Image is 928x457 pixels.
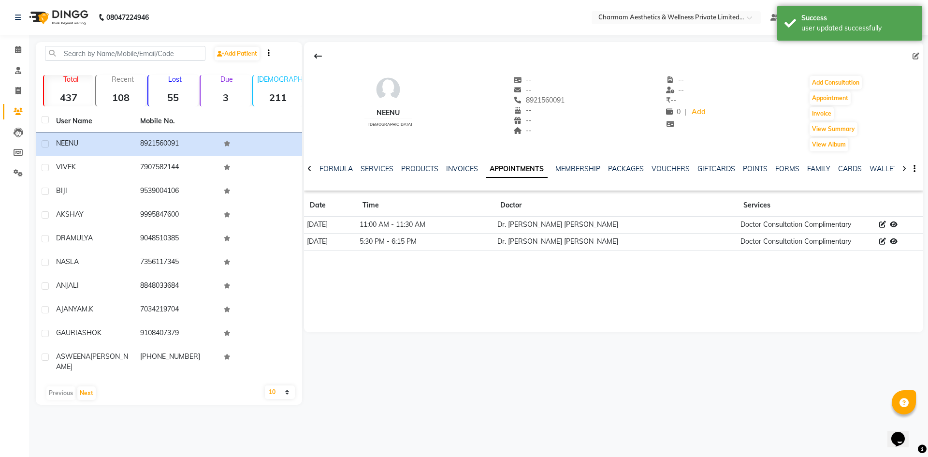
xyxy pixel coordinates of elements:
[690,105,707,119] a: Add
[134,204,218,227] td: 9995847600
[56,305,82,313] span: AJANYA
[56,139,78,147] span: NEENU
[134,110,218,133] th: Mobile No.
[514,96,565,104] span: 8921560091
[257,75,303,84] p: [DEMOGRAPHIC_DATA]
[738,194,876,217] th: Services
[106,4,149,31] b: 08047224946
[304,194,357,217] th: Date
[82,305,93,313] span: M.K
[801,13,915,23] div: Success
[838,164,862,173] a: CARDS
[134,275,218,298] td: 8848033684
[56,352,90,361] span: ASWEENA
[738,217,876,234] td: Doctor Consultation Complimentary
[361,164,393,173] a: SERVICES
[666,86,684,94] span: --
[684,107,686,117] span: |
[134,133,218,156] td: 8921560091
[697,164,735,173] a: GIFTCARDS
[66,234,93,242] span: AMULYA
[50,110,134,133] th: User Name
[801,23,915,33] div: user updated successfully
[56,186,67,195] span: BIJI
[134,322,218,346] td: 9108407379
[357,233,494,250] td: 5:30 PM - 6:15 PM
[56,281,79,290] span: ANJALI
[134,298,218,322] td: 7034219704
[304,217,357,234] td: [DATE]
[810,138,848,151] button: View Album
[308,47,328,65] div: Back to Client
[870,164,897,173] a: WALLET
[368,122,412,127] span: [DEMOGRAPHIC_DATA]
[48,75,93,84] p: Total
[134,180,218,204] td: 9539004106
[201,91,250,103] strong: 3
[738,233,876,250] td: Doctor Consultation Complimentary
[364,108,412,118] div: NEENU
[666,96,676,104] span: --
[203,75,250,84] p: Due
[555,164,600,173] a: MEMBERSHIP
[743,164,768,173] a: POINTS
[134,227,218,251] td: 9048510385
[134,156,218,180] td: 7907582144
[887,418,918,447] iframe: chat widget
[319,164,353,173] a: FORMULA
[44,91,93,103] strong: 437
[100,75,145,84] p: Recent
[514,75,532,84] span: --
[45,46,205,61] input: Search by Name/Mobile/Email/Code
[401,164,438,173] a: PRODUCTS
[446,164,478,173] a: INVOICES
[666,75,684,84] span: --
[56,328,77,337] span: GAURI
[810,122,857,136] button: View Summary
[494,194,738,217] th: Doctor
[775,164,799,173] a: FORMS
[56,257,79,266] span: NASLA
[652,164,690,173] a: VOUCHERS
[374,75,403,104] img: avatar
[514,86,532,94] span: --
[77,386,96,400] button: Next
[56,162,76,171] span: VIVEK
[514,106,532,115] span: --
[608,164,644,173] a: PACKAGES
[134,251,218,275] td: 7356117345
[810,76,862,89] button: Add Consultation
[810,91,851,105] button: Appointment
[96,91,145,103] strong: 108
[666,96,670,104] span: ₹
[148,91,198,103] strong: 55
[357,194,494,217] th: Time
[514,116,532,125] span: --
[56,352,128,371] span: [PERSON_NAME]
[253,91,303,103] strong: 211
[304,233,357,250] td: [DATE]
[77,328,101,337] span: ASHOK
[25,4,91,31] img: logo
[494,217,738,234] td: Dr. [PERSON_NAME] [PERSON_NAME]
[152,75,198,84] p: Lost
[494,233,738,250] td: Dr. [PERSON_NAME] [PERSON_NAME]
[810,107,834,120] button: Invoice
[514,126,532,135] span: --
[666,107,681,116] span: 0
[357,217,494,234] td: 11:00 AM - 11:30 AM
[56,210,84,219] span: AKSHAY
[134,346,218,378] td: [PHONE_NUMBER]
[807,164,830,173] a: FAMILY
[56,234,66,242] span: DR
[486,161,548,178] a: APPOINTMENTS
[215,47,260,60] a: Add Patient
